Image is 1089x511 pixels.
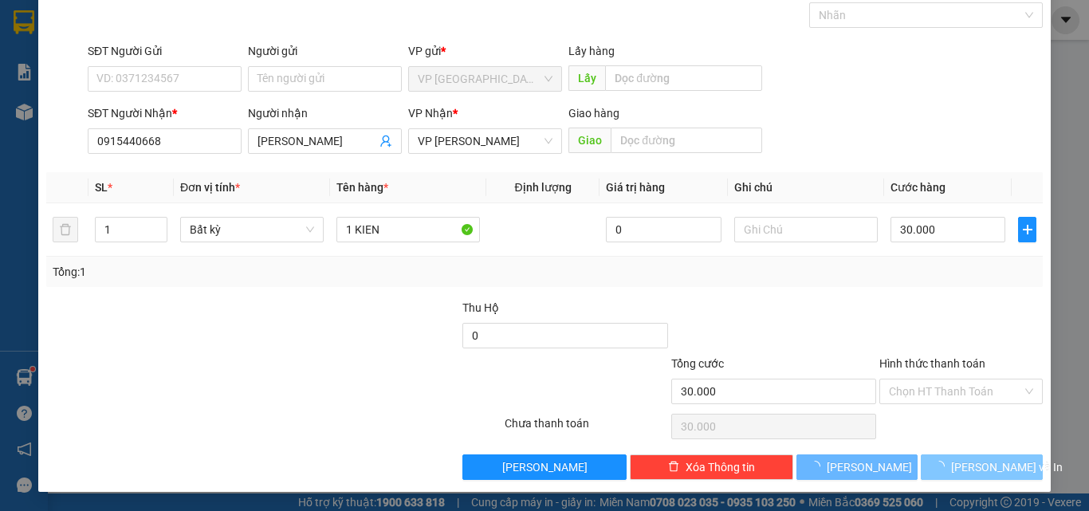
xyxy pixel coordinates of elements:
[611,128,762,153] input: Dọc đường
[568,45,615,57] span: Lấy hàng
[568,65,605,91] span: Lấy
[686,458,755,476] span: Xóa Thông tin
[668,461,679,474] span: delete
[568,107,619,120] span: Giao hàng
[53,263,422,281] div: Tổng: 1
[462,454,626,480] button: [PERSON_NAME]
[103,23,153,153] b: BIÊN NHẬN GỬI HÀNG HÓA
[1018,217,1036,242] button: plus
[134,76,219,96] li: (c) 2017
[890,181,946,194] span: Cước hàng
[568,128,611,153] span: Giao
[336,181,388,194] span: Tên hàng
[408,42,562,60] div: VP gửi
[53,217,78,242] button: delete
[502,458,588,476] span: [PERSON_NAME]
[95,181,108,194] span: SL
[934,461,951,472] span: loading
[630,454,793,480] button: deleteXóa Thông tin
[88,104,242,122] div: SĐT Người Nhận
[408,107,453,120] span: VP Nhận
[503,415,670,442] div: Chưa thanh toán
[173,20,211,58] img: logo.jpg
[809,461,827,472] span: loading
[20,103,90,178] b: [PERSON_NAME]
[606,217,721,242] input: 0
[728,172,884,203] th: Ghi chú
[879,357,985,370] label: Hình thức thanh toán
[336,217,480,242] input: VD: Bàn, Ghế
[827,458,912,476] span: [PERSON_NAME]
[418,67,552,91] span: VP Sài Gòn
[514,181,571,194] span: Định lượng
[671,357,724,370] span: Tổng cước
[796,454,918,480] button: [PERSON_NAME]
[379,135,392,147] span: user-add
[248,104,402,122] div: Người nhận
[1019,223,1036,236] span: plus
[951,458,1063,476] span: [PERSON_NAME] và In
[418,129,552,153] span: VP Phan Thiết
[462,301,499,314] span: Thu Hộ
[605,65,762,91] input: Dọc đường
[248,42,402,60] div: Người gửi
[180,181,240,194] span: Đơn vị tính
[134,61,219,73] b: [DOMAIN_NAME]
[190,218,314,242] span: Bất kỳ
[88,42,242,60] div: SĐT Người Gửi
[606,181,665,194] span: Giá trị hàng
[734,217,878,242] input: Ghi Chú
[921,454,1043,480] button: [PERSON_NAME] và In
